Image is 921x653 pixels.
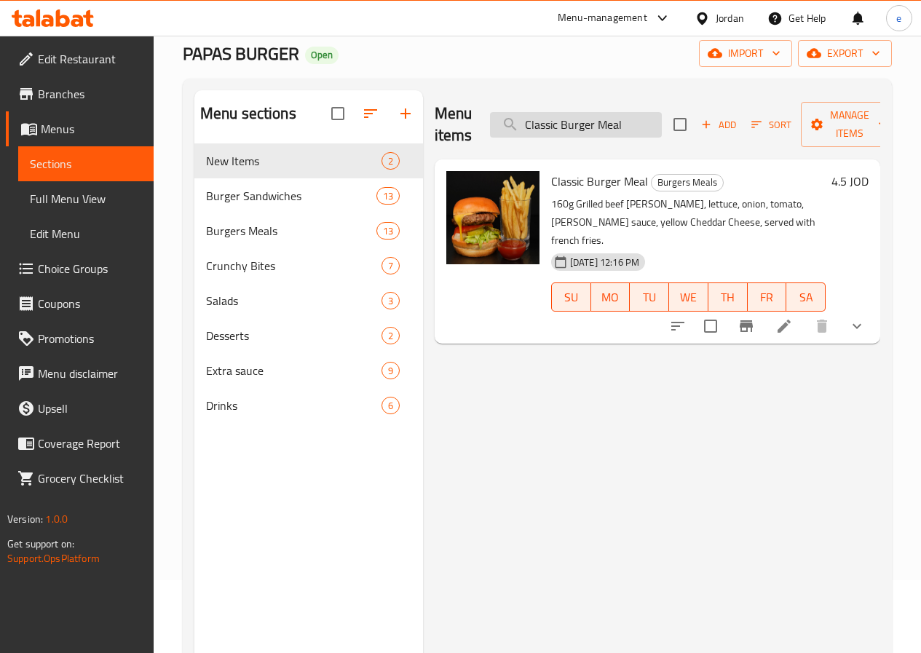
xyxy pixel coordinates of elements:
span: Salads [206,292,382,309]
span: Add item [695,114,742,136]
span: Sort items [742,114,801,136]
button: show more [839,309,874,344]
div: items [376,222,400,240]
span: 6 [382,399,399,413]
h6: 4.5 JOD [831,171,869,191]
span: Version: [7,510,43,529]
span: Promotions [38,330,142,347]
div: items [382,327,400,344]
span: Crunchy Bites [206,257,382,274]
a: Coupons [6,286,154,321]
span: 9 [382,364,399,378]
a: Menus [6,111,154,146]
span: New Items [206,152,382,170]
span: Menu disclaimer [38,365,142,382]
svg: Show Choices [848,317,866,335]
span: Grocery Checklist [38,470,142,487]
button: Branch-specific-item [729,309,764,344]
span: Sections [30,155,142,173]
nav: Menu sections [194,138,423,429]
span: [DATE] 12:16 PM [564,256,645,269]
button: MO [591,282,631,312]
button: TH [708,282,748,312]
span: Desserts [206,327,382,344]
a: Upsell [6,391,154,426]
span: Drinks [206,397,382,414]
span: e [896,10,901,26]
span: Full Menu View [30,190,142,207]
span: Menus [41,120,142,138]
div: Burgers Meals13 [194,213,423,248]
div: items [382,292,400,309]
span: TH [714,287,742,308]
span: Select to update [695,311,726,341]
span: Select section [665,109,695,140]
span: 13 [377,224,399,238]
span: 3 [382,294,399,308]
a: Coverage Report [6,426,154,461]
span: Burgers Meals [652,174,723,191]
span: export [810,44,880,63]
div: items [376,187,400,205]
img: Classic Burger Meal [446,171,539,264]
div: Menu-management [558,9,647,27]
span: WE [675,287,703,308]
a: Branches [6,76,154,111]
span: Classic Burger Meal [551,170,648,192]
button: delete [805,309,839,344]
span: Branches [38,85,142,103]
span: PAPAS BURGER [183,37,299,70]
a: Menu disclaimer [6,356,154,391]
button: SA [786,282,826,312]
a: Edit menu item [775,317,793,335]
span: Sort [751,116,791,133]
span: Edit Menu [30,225,142,242]
span: Choice Groups [38,260,142,277]
span: 7 [382,259,399,273]
span: 13 [377,189,399,203]
a: Sections [18,146,154,181]
span: Burger Sandwiches [206,187,376,205]
span: TU [636,287,663,308]
a: Edit Menu [18,216,154,251]
button: import [699,40,792,67]
div: Jordan [716,10,744,26]
div: Extra sauce9 [194,353,423,388]
div: Open [305,47,339,64]
div: Desserts2 [194,318,423,353]
span: SU [558,287,585,308]
span: 2 [382,154,399,168]
span: FR [754,287,781,308]
input: search [490,112,662,138]
button: Add [695,114,742,136]
div: Burger Sandwiches13 [194,178,423,213]
span: Coupons [38,295,142,312]
button: sort-choices [660,309,695,344]
h2: Menu sections [200,103,296,124]
button: Manage items [801,102,898,147]
a: Promotions [6,321,154,356]
a: Edit Restaurant [6,41,154,76]
div: Drinks6 [194,388,423,423]
div: Crunchy Bites7 [194,248,423,283]
span: Extra sauce [206,362,382,379]
span: 2 [382,329,399,343]
h2: Menu items [435,103,473,146]
span: MO [597,287,625,308]
div: Salads3 [194,283,423,318]
span: Burgers Meals [206,222,376,240]
a: Full Menu View [18,181,154,216]
span: SA [792,287,820,308]
span: Open [305,49,339,61]
span: Coverage Report [38,435,142,452]
div: items [382,152,400,170]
